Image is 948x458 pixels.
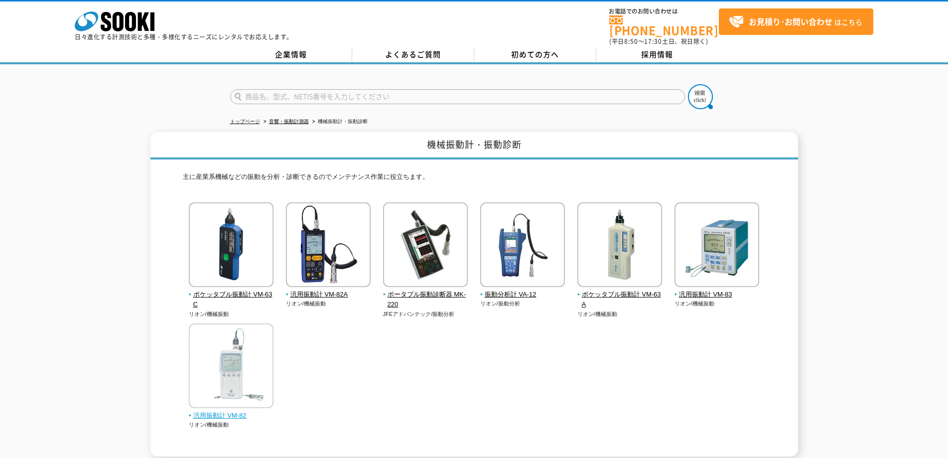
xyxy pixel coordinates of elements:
p: リオン/機械振動 [189,310,274,318]
span: 汎用振動計 VM-82A [286,290,371,300]
p: リオン/機械振動 [675,300,760,308]
img: 振動分析計 VA-12 [480,202,565,290]
span: 汎用振動計 VM-82 [189,411,274,421]
span: ポータブル振動診断器 MK-220 [383,290,468,310]
p: リオン/振動分析 [480,300,565,308]
a: 汎用振動計 VM-82 [189,401,274,421]
a: トップページ [230,119,260,124]
a: 企業情報 [230,47,352,62]
span: (平日 ～ 土日、祝日除く) [609,37,708,46]
p: リオン/機械振動 [189,421,274,429]
img: btn_search.png [688,84,713,109]
a: 振動分析計 VA-12 [480,280,565,300]
a: お見積り･お問い合わせはこちら [719,8,873,35]
img: 汎用振動計 VM-82 [189,323,273,411]
p: リオン/機械振動 [577,310,663,318]
strong: お見積り･お問い合わせ [749,15,832,27]
h1: 機械振動計・振動診断 [150,132,798,159]
a: よくあるご質問 [352,47,474,62]
span: 17:30 [644,37,662,46]
p: 主に産業系機械などの振動を分析・診断できるのでメンテナンス作業に役立ちます。 [183,172,766,187]
a: 汎用振動計 VM-83 [675,280,760,300]
span: 汎用振動計 VM-83 [675,290,760,300]
img: 汎用振動計 VM-82A [286,202,371,290]
span: ポケッタブル振動計 VM-63C [189,290,274,310]
img: ポケッタブル振動計 VM-63A [577,202,662,290]
p: JFEアドバンテック/振動分析 [383,310,468,318]
p: 日々進化する計測技術と多種・多様化するニーズにレンタルでお応えします。 [75,34,293,40]
span: はこちら [729,14,862,29]
input: 商品名、型式、NETIS番号を入力してください [230,89,685,104]
p: リオン/機械振動 [286,300,371,308]
a: 初めての方へ [474,47,596,62]
a: ポケッタブル振動計 VM-63A [577,280,663,310]
a: ポータブル振動診断器 MK-220 [383,280,468,310]
a: ポケッタブル振動計 VM-63C [189,280,274,310]
img: ポータブル振動診断器 MK-220 [383,202,468,290]
a: [PHONE_NUMBER] [609,15,719,36]
span: 初めての方へ [511,49,559,60]
img: ポケッタブル振動計 VM-63C [189,202,273,290]
a: 採用情報 [596,47,718,62]
span: 8:50 [624,37,638,46]
img: 汎用振動計 VM-83 [675,202,759,290]
span: 振動分析計 VA-12 [480,290,565,300]
a: 音響・振動計測器 [269,119,309,124]
span: お電話でのお問い合わせは [609,8,719,14]
a: 汎用振動計 VM-82A [286,280,371,300]
li: 機械振動計・振動診断 [310,117,368,127]
span: ポケッタブル振動計 VM-63A [577,290,663,310]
